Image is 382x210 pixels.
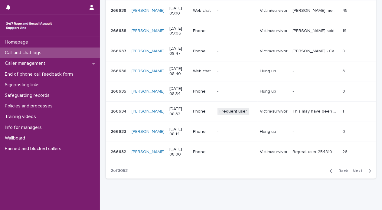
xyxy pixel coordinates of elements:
p: [DATE] 08:32 [169,107,188,117]
p: Repeat user 254810. Anonymous shared her feelings around the recent sexual violence and historic ... [293,148,339,155]
tr: 266636266636 [PERSON_NAME] [DATE] 08:40Web chat-Hung up-- 33 [106,61,376,81]
p: 3 [343,67,346,74]
p: Victim/survivor [260,49,288,54]
p: Charlotte messaged to chat about her feelings about the police possibly deciding that there has b... [293,7,339,13]
p: [DATE] 08:00 [169,147,188,157]
p: 266632 [111,148,127,155]
p: [DATE] 08:34 [169,86,188,97]
tr: 266635266635 [PERSON_NAME] [DATE] 08:34Phone-Hung up-- 00 [106,81,376,102]
p: Phone [193,149,212,155]
p: - [293,67,295,74]
p: Victim/survivor [260,109,288,114]
p: 266638 [111,27,128,34]
p: - [217,69,255,74]
p: - [293,88,295,94]
p: [DATE] 09:06 [169,26,188,36]
span: Next [353,169,366,173]
p: Caller management [2,61,50,66]
a: [PERSON_NAME] [132,8,165,13]
span: Back [335,169,348,173]
a: [PERSON_NAME] [132,69,165,74]
a: [PERSON_NAME] [132,109,165,114]
p: [DATE] 08:40 [169,66,188,77]
p: Phone [193,89,212,94]
p: Info for managers [2,125,47,130]
p: 266639 [111,7,128,13]
p: Call and chat logs [2,50,46,56]
a: [PERSON_NAME] [132,89,165,94]
p: - [217,8,255,13]
p: 0 [343,128,347,134]
p: - [293,128,295,134]
span: Frequent user [217,108,250,115]
p: Hung up [260,69,288,74]
tr: 266638266638 [PERSON_NAME] [DATE] 09:06Phone-Victim/survivor[PERSON_NAME] said they were raped 3 ... [106,21,376,41]
p: 8 [343,48,346,54]
p: Policies and processes [2,103,57,109]
tr: 266633266633 [PERSON_NAME] [DATE] 08:14Phone-Hung up-- 00 [106,122,376,142]
p: 0 [343,88,347,94]
p: Safeguarding records [2,93,54,98]
button: Next [350,168,376,174]
a: [PERSON_NAME] [132,149,165,155]
p: Phone [193,109,212,114]
p: Wallboard [2,135,30,141]
p: [DATE] 09:10 [169,6,188,16]
button: Back [325,168,350,174]
p: Hung up [260,129,288,134]
p: Victim/survivor [260,28,288,34]
p: Phone [193,28,212,34]
p: End of phone call feedback form [2,71,78,77]
p: Web chat [193,69,212,74]
p: - [217,28,255,34]
p: Hung up [260,89,288,94]
p: [DATE] 08:14 [169,127,188,137]
img: rhQMoQhaT3yELyF149Cw [5,20,53,32]
tr: 266639266639 [PERSON_NAME] [DATE] 09:10Web chat-Victim/survivor[PERSON_NAME] messaged to chat abo... [106,1,376,21]
p: - [217,89,255,94]
p: Phone [193,129,212,134]
p: - [217,149,255,155]
p: Phone [193,49,212,54]
a: [PERSON_NAME] [132,49,165,54]
p: Victim/survivor [260,8,288,13]
p: [DATE] 08:47 [169,46,188,56]
p: - [217,129,255,134]
p: This may have been FU R - mentioned they were annoyed at 'people' and then hung up after my name. [293,108,339,114]
p: Homepage [2,39,33,45]
p: Victim/survivor [260,149,288,155]
p: 266635 [111,88,127,94]
p: Jasmine - Called to talk about their experience with SV but was unable to. Call ended abruptly. [293,48,339,54]
a: [PERSON_NAME] [132,28,165,34]
p: 1 [343,108,345,114]
tr: 266637266637 [PERSON_NAME] [DATE] 08:47Phone-Victim/survivor[PERSON_NAME] - Called to talk about ... [106,41,376,61]
p: 19 [343,27,348,34]
p: 266634 [111,108,128,114]
tr: 266632266632 [PERSON_NAME] [DATE] 08:00Phone-Victim/survivorRepeat user 254810. Anonymous shared ... [106,142,376,162]
p: - [217,49,255,54]
p: 2 of 3053 [106,163,132,178]
p: 45 [343,7,349,13]
p: 266636 [111,67,128,74]
a: [PERSON_NAME] [132,129,165,134]
p: Caller said they were raped 3 weeks previously and this was the first time they had disclosed. He... [293,27,339,34]
p: Signposting links [2,82,44,88]
p: Training videos [2,114,41,120]
tr: 266634266634 [PERSON_NAME] [DATE] 08:32PhoneFrequent userVictim/survivorThis may have been FU R -... [106,101,376,122]
p: 266637 [111,48,128,54]
p: Banned and blocked callers [2,146,66,152]
p: 26 [343,148,349,155]
p: 266633 [111,128,127,134]
p: Web chat [193,8,212,13]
